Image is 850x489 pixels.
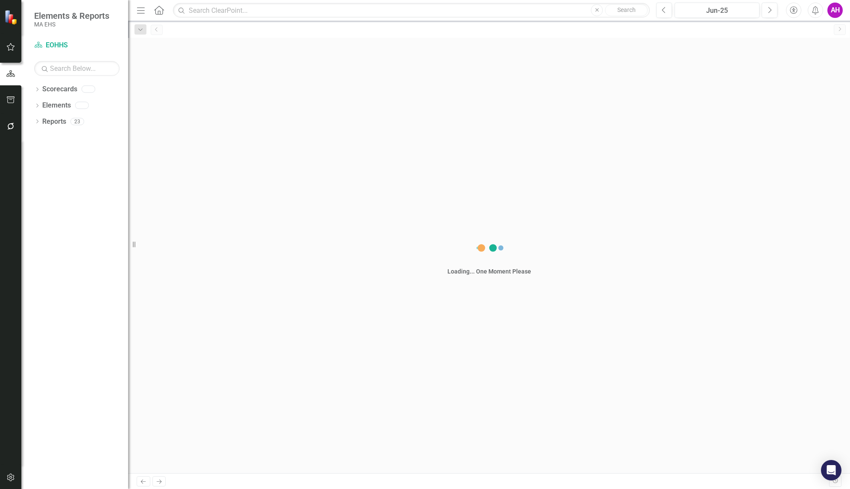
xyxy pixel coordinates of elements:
[678,6,757,16] div: Jun-25
[70,118,84,125] div: 23
[34,11,109,21] span: Elements & Reports
[4,9,19,24] img: ClearPoint Strategy
[173,3,650,18] input: Search ClearPoint...
[827,3,843,18] button: AH
[34,21,109,28] small: MA EHS
[675,3,759,18] button: Jun-25
[42,101,71,111] a: Elements
[42,117,66,127] a: Reports
[447,267,531,276] div: Loading... One Moment Please
[34,61,120,76] input: Search Below...
[617,6,636,13] span: Search
[42,84,77,94] a: Scorecards
[821,460,841,480] div: Open Intercom Messenger
[34,41,120,50] a: EOHHS
[605,4,648,16] button: Search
